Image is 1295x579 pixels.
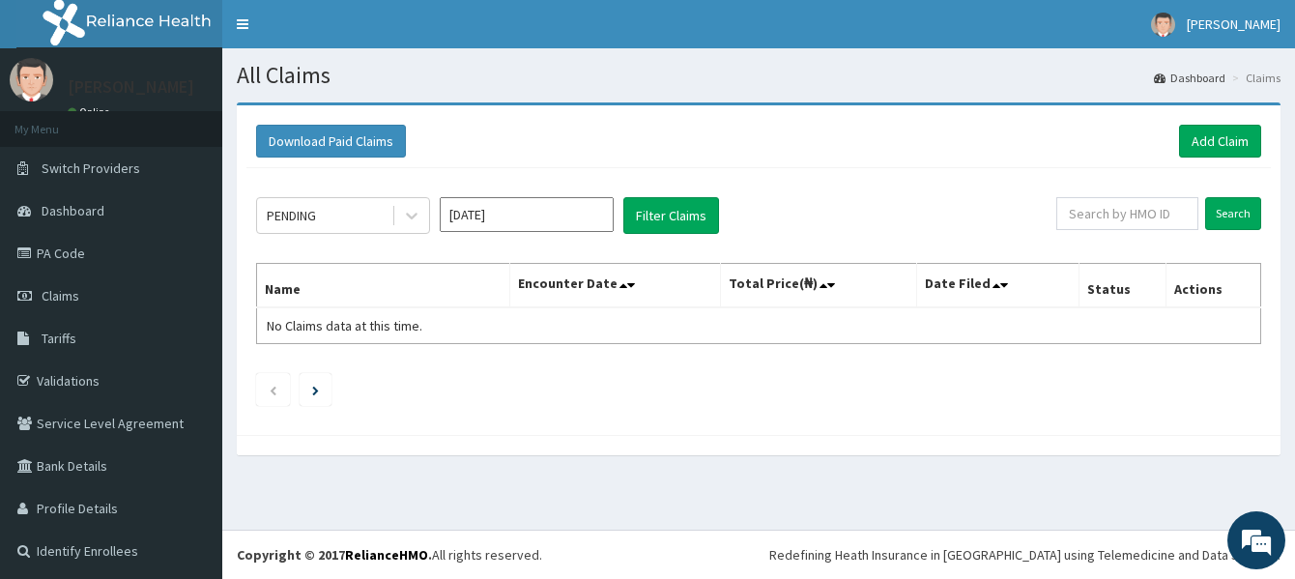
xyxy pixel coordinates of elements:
[257,264,510,308] th: Name
[42,159,140,177] span: Switch Providers
[509,264,721,308] th: Encounter Date
[1205,197,1261,230] input: Search
[267,206,316,225] div: PENDING
[1079,264,1165,308] th: Status
[222,530,1295,579] footer: All rights reserved.
[345,546,428,564] a: RelianceHMO
[237,63,1281,88] h1: All Claims
[1187,15,1281,33] span: [PERSON_NAME]
[769,545,1281,565] div: Redefining Heath Insurance in [GEOGRAPHIC_DATA] using Telemedicine and Data Science!
[269,381,277,398] a: Previous page
[256,125,406,158] button: Download Paid Claims
[1166,264,1261,308] th: Actions
[68,78,194,96] p: [PERSON_NAME]
[42,202,104,219] span: Dashboard
[42,330,76,347] span: Tariffs
[721,264,917,308] th: Total Price(₦)
[440,197,614,232] input: Select Month and Year
[1179,125,1261,158] a: Add Claim
[1227,70,1281,86] li: Claims
[1056,197,1198,230] input: Search by HMO ID
[68,105,114,119] a: Online
[1151,13,1175,37] img: User Image
[237,546,432,564] strong: Copyright © 2017 .
[312,381,319,398] a: Next page
[10,58,53,101] img: User Image
[42,287,79,304] span: Claims
[917,264,1079,308] th: Date Filed
[1154,70,1225,86] a: Dashboard
[267,317,422,334] span: No Claims data at this time.
[623,197,719,234] button: Filter Claims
